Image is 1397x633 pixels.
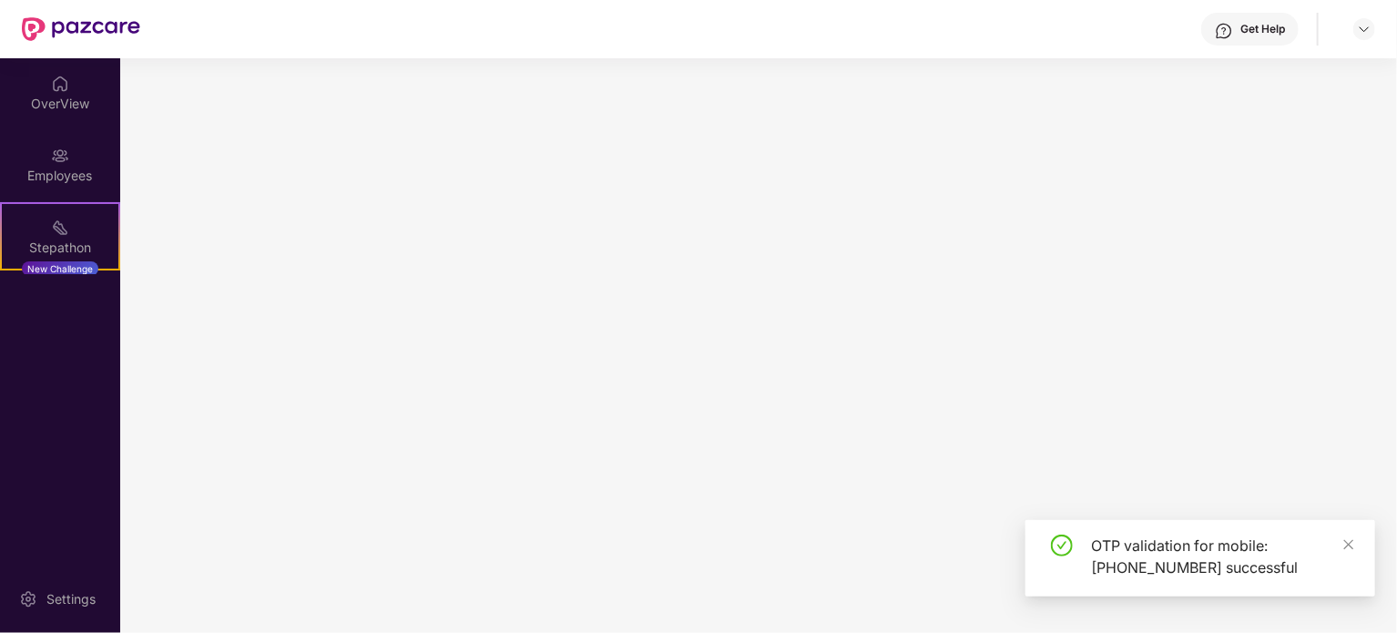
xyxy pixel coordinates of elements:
[1051,535,1073,556] span: check-circle
[51,147,69,165] img: svg+xml;base64,PHN2ZyBpZD0iRW1wbG95ZWVzIiB4bWxucz0iaHR0cDovL3d3dy53My5vcmcvMjAwMC9zdmciIHdpZHRoPS...
[51,219,69,237] img: svg+xml;base64,PHN2ZyB4bWxucz0iaHR0cDovL3d3dy53My5vcmcvMjAwMC9zdmciIHdpZHRoPSIyMSIgaGVpZ2h0PSIyMC...
[1357,22,1372,36] img: svg+xml;base64,PHN2ZyBpZD0iRHJvcGRvd24tMzJ4MzIiIHhtbG5zPSJodHRwOi8vd3d3LnczLm9yZy8yMDAwL3N2ZyIgd2...
[19,590,37,608] img: svg+xml;base64,PHN2ZyBpZD0iU2V0dGluZy0yMHgyMCIgeG1sbnM9Imh0dHA6Ly93d3cudzMub3JnLzIwMDAvc3ZnIiB3aW...
[1240,22,1285,36] div: Get Help
[22,17,140,41] img: New Pazcare Logo
[41,590,101,608] div: Settings
[1342,538,1355,551] span: close
[1091,535,1353,578] div: OTP validation for mobile: [PHONE_NUMBER] successful
[2,239,118,257] div: Stepathon
[22,261,98,276] div: New Challenge
[1215,22,1233,40] img: svg+xml;base64,PHN2ZyBpZD0iSGVscC0zMngzMiIgeG1sbnM9Imh0dHA6Ly93d3cudzMub3JnLzIwMDAvc3ZnIiB3aWR0aD...
[51,75,69,93] img: svg+xml;base64,PHN2ZyBpZD0iSG9tZSIgeG1sbnM9Imh0dHA6Ly93d3cudzMub3JnLzIwMDAvc3ZnIiB3aWR0aD0iMjAiIG...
